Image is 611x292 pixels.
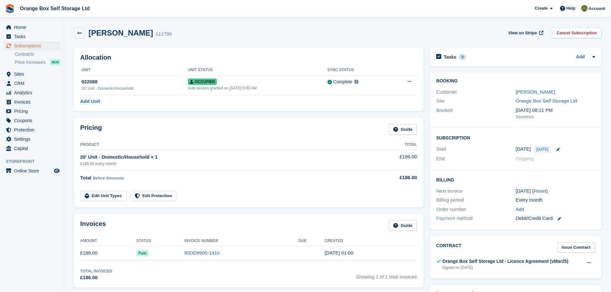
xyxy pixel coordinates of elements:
[80,54,417,61] h2: Allocation
[516,196,595,204] div: Every month
[442,265,568,271] div: Signed on [DATE]
[184,236,299,246] th: Invoice Number
[14,135,53,144] span: Settings
[3,23,61,32] a: menu
[516,215,595,222] div: Debit/Credit Card
[14,32,53,41] span: Tasks
[93,176,124,180] span: Before discounts
[299,236,325,246] th: Due
[188,79,217,85] span: Occupied
[533,146,551,153] span: [DATE]
[333,79,352,85] div: Complete
[3,125,61,134] a: menu
[436,146,515,153] div: Start
[80,65,188,75] th: Unit
[14,116,53,125] span: Coupons
[325,250,353,255] time: 2025-10-03 00:00:38 UTC
[14,88,53,97] span: Analytics
[3,135,61,144] a: menu
[81,86,188,91] div: 20' Unit - Domestic/Household
[436,155,515,163] div: End
[14,97,53,106] span: Invoices
[17,3,92,14] a: Orange Box Self Storage Ltd
[516,156,534,161] span: Ongoing
[3,88,61,97] a: menu
[80,274,112,281] div: £186.00
[356,268,417,281] span: Showing 1 of 1 total invoices
[327,65,390,75] th: Sync Status
[444,54,456,60] h2: Tasks
[5,4,15,13] img: stora-icon-8386f47178a22dfd0bd8f6a31ec36ba5ce8667c1dd55bd0f319d3a0aa187defe.svg
[552,28,601,38] a: Cancel Subscription
[188,65,327,75] th: Unit Status
[14,144,53,153] span: Capital
[436,88,515,96] div: Customer
[354,80,358,84] img: icon-info-grey-7440780725fd019a000dd9b08b2336e03edf1995a4989e88bcd33f0948082b44.svg
[436,215,515,222] div: Payment method
[3,107,61,116] a: menu
[53,167,61,175] a: Preview store
[14,41,53,50] span: Subscriptions
[80,236,136,246] th: Amount
[3,70,61,79] a: menu
[442,258,568,265] div: Orange Box Self Storage Ltd - Licence Agreement (vMar25)
[80,140,365,150] th: Product
[436,97,515,105] div: Site
[188,85,327,91] div: Auto access granted on [DATE] 6:00 AM
[3,79,61,88] a: menu
[81,78,188,86] div: 022088
[6,158,64,165] span: Storefront
[14,79,53,88] span: CRM
[506,28,545,38] a: View on Stripe
[389,220,417,231] a: Guide
[581,5,588,12] img: Pippa White
[436,188,515,195] div: Next invoice
[389,124,417,135] a: Guide
[557,242,595,253] a: Issue Contract
[3,97,61,106] a: menu
[534,188,546,194] a: Reset
[516,89,555,95] a: [PERSON_NAME]
[516,98,577,104] a: Orange Box Self Storage Ltd
[436,176,595,183] h2: Billing
[365,174,417,181] div: £186.00
[15,51,61,57] a: Contracts
[436,79,595,84] h2: Booking
[136,250,148,256] span: Paid
[80,154,365,161] div: 20' Unit - Domestic/Household × 1
[3,144,61,153] a: menu
[15,59,46,65] span: Price increases
[80,246,136,260] td: £186.00
[136,236,184,246] th: Status
[14,107,53,116] span: Pricing
[156,30,172,38] div: 111799
[516,146,531,153] time: 2025-10-03 00:00:00 UTC
[184,250,220,255] a: 60DD9905-1410
[365,140,417,150] th: Total
[516,206,524,213] a: Add
[14,125,53,134] span: Protection
[436,196,515,204] div: Billing period
[14,166,53,175] span: Online Store
[80,124,102,135] h2: Pricing
[436,134,595,141] h2: Subscription
[80,268,112,274] div: Total Invoiced
[459,54,466,60] div: 0
[436,206,515,213] div: Order number
[130,191,176,201] a: Edit Protection
[80,191,126,201] a: Edit Unit Types
[516,188,595,195] div: [DATE] ( )
[50,59,61,65] div: NEW
[576,54,585,61] a: Add
[15,59,61,66] a: Price increases NEW
[535,5,547,12] span: Create
[566,5,575,12] span: Help
[325,236,417,246] th: Created
[365,150,417,170] td: £186.00
[3,32,61,41] a: menu
[589,5,605,12] span: Account
[14,70,53,79] span: Sites
[508,30,537,36] span: View on Stripe
[3,41,61,50] a: menu
[3,116,61,125] a: menu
